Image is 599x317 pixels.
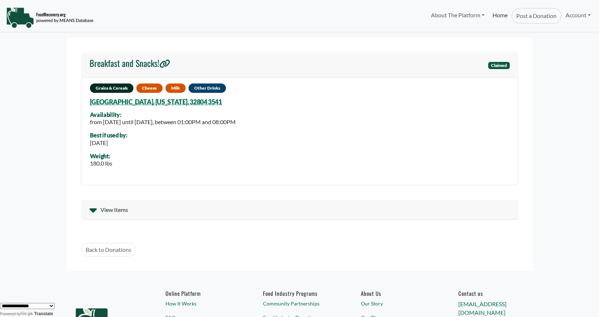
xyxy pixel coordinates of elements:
span: Claimed [488,62,510,69]
img: NavigationLogo_FoodRecovery-91c16205cd0af1ed486a0f1a7774a6544ea792ac00100771e7dd3ec7c0e58e41.png [6,7,94,28]
div: Best if used by: [90,132,127,139]
h6: Contact us [458,290,531,296]
a: About The Platform [427,8,488,22]
a: Home [489,8,512,24]
a: Post a Donation [512,8,561,24]
a: Back to Donations [81,243,136,257]
span: Cheese [136,83,163,93]
div: 180.0 lbs [90,159,112,168]
h6: Food Industry Programs [263,290,336,296]
div: [DATE] [90,139,127,147]
a: Translate [21,311,53,316]
a: Community Partnerships [263,300,336,307]
a: About Us [361,290,434,296]
a: [GEOGRAPHIC_DATA], [US_STATE], 32804 3541 [90,98,222,106]
span: Other Drinks [189,83,226,93]
span: Grains & Cereals [90,83,133,93]
div: from [DATE] until [DATE], between 01:00PM and 08:00PM [90,118,236,126]
a: [EMAIL_ADDRESS][DOMAIN_NAME] [458,300,507,316]
span: Milk [165,83,186,93]
div: Availability: [90,112,236,118]
span: View Items [100,205,128,214]
h6: Online Platform [165,290,238,296]
a: Breakfast and Snacks! [90,58,170,72]
h4: Breakfast and Snacks! [90,58,170,68]
div: Weight: [90,153,112,159]
a: Account [562,8,595,22]
img: Google Translate [21,312,34,317]
a: How It Works [165,300,238,307]
a: Our Story [361,300,434,307]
